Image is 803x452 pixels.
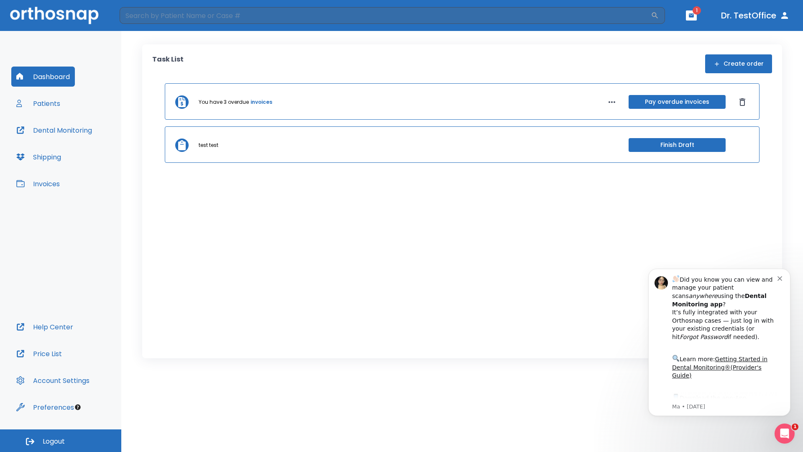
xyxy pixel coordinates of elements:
[10,7,99,24] img: Orthosnap
[11,93,65,113] button: Patients
[11,344,67,364] button: Price List
[199,141,218,149] p: test test
[775,424,795,444] iframe: Intercom live chat
[36,147,142,154] p: Message from Ma, sent 2w ago
[11,174,65,194] button: Invoices
[251,98,272,106] a: invoices
[43,437,65,446] span: Logout
[636,256,803,429] iframe: Intercom notifications message
[736,95,749,109] button: Dismiss
[142,18,148,25] button: Dismiss notification
[152,54,184,73] p: Task List
[11,397,79,417] button: Preferences
[11,67,75,87] button: Dashboard
[11,120,97,140] button: Dental Monitoring
[693,6,701,15] span: 1
[11,147,66,167] button: Shipping
[74,403,82,411] div: Tooltip anchor
[11,370,95,390] button: Account Settings
[718,8,793,23] button: Dr. TestOffice
[705,54,772,73] button: Create order
[36,136,142,179] div: Download the app: | ​ Let us know if you need help getting started!
[629,95,726,109] button: Pay overdue invoices
[792,424,798,430] span: 1
[120,7,651,24] input: Search by Patient Name or Case #
[11,317,78,337] button: Help Center
[36,139,111,154] a: App Store
[199,98,249,106] p: You have 3 overdue
[629,138,726,152] button: Finish Draft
